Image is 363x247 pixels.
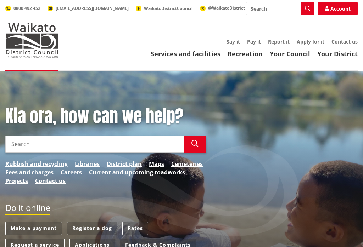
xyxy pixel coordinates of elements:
[35,177,66,185] a: Contact us
[151,50,220,58] a: Services and facilities
[136,5,193,11] a: WaikatoDistrictCouncil
[318,2,358,15] a: Account
[48,5,129,11] a: [EMAIL_ADDRESS][DOMAIN_NAME]
[297,38,324,45] a: Apply for it
[200,5,245,11] a: @WaikatoDistrict
[171,160,203,168] a: Cemeteries
[208,5,245,11] span: @WaikatoDistrict
[5,203,50,215] h2: Do it online
[228,50,263,58] a: Recreation
[107,160,142,168] a: District plan
[122,222,148,235] a: Rates
[149,160,164,168] a: Maps
[317,50,358,58] a: Your District
[13,5,40,11] span: 0800 492 452
[5,136,184,153] input: Search input
[56,5,129,11] span: [EMAIL_ADDRESS][DOMAIN_NAME]
[89,168,185,177] a: Current and upcoming roadworks
[5,160,68,168] a: Rubbish and recycling
[5,23,58,58] img: Waikato District Council - Te Kaunihera aa Takiwaa o Waikato
[144,5,193,11] span: WaikatoDistrictCouncil
[61,168,82,177] a: Careers
[246,2,314,15] input: Search input
[67,222,117,235] a: Register a dog
[5,177,28,185] a: Projects
[5,222,62,235] a: Make a payment
[5,106,206,127] h1: Kia ora, how can we help?
[268,38,290,45] a: Report it
[227,38,240,45] a: Say it
[331,38,358,45] a: Contact us
[75,160,100,168] a: Libraries
[270,50,310,58] a: Your Council
[247,38,261,45] a: Pay it
[5,168,54,177] a: Fees and charges
[5,5,40,11] a: 0800 492 452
